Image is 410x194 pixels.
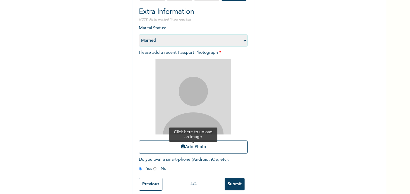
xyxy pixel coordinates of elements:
h2: Extra Information [139,7,248,18]
span: Please add a recent Passport Photograph [139,50,248,157]
input: Previous [139,178,162,191]
img: Crop [155,59,231,134]
span: Do you own a smart-phone (Android, iOS, etc) : Yes No [139,157,229,171]
span: Marital Status : [139,26,248,43]
div: 4 / 4 [162,181,225,187]
p: NOTE: Fields marked (*) are required [139,18,248,22]
button: Add Photo [139,141,248,154]
input: Submit [225,178,245,190]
